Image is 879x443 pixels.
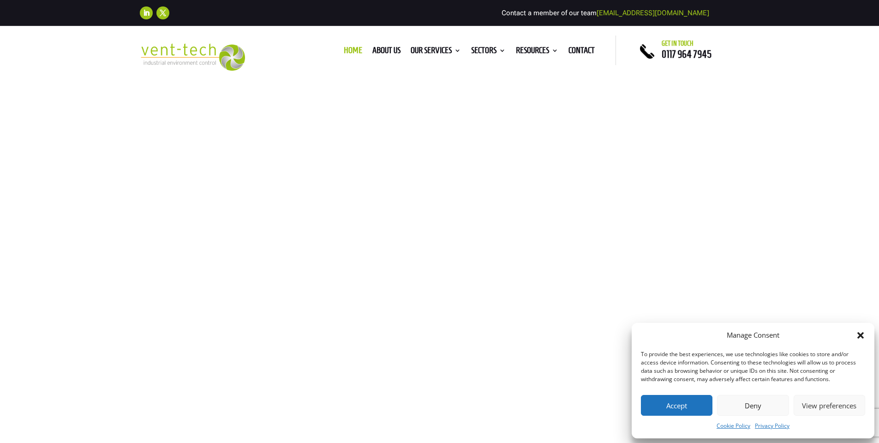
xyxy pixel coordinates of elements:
[662,40,694,47] span: Get in touch
[717,395,789,416] button: Deny
[727,330,779,341] div: Manage Consent
[411,47,461,57] a: Our Services
[156,6,169,19] a: Follow on X
[516,47,558,57] a: Resources
[717,420,750,431] a: Cookie Policy
[794,395,865,416] button: View preferences
[641,395,712,416] button: Accept
[372,47,401,57] a: About us
[755,420,789,431] a: Privacy Policy
[856,331,865,340] div: Close dialog
[344,47,362,57] a: Home
[140,6,153,19] a: Follow on LinkedIn
[502,9,709,17] span: Contact a member of our team
[471,47,506,57] a: Sectors
[662,49,712,60] a: 0117 964 7945
[597,9,709,17] a: [EMAIL_ADDRESS][DOMAIN_NAME]
[140,43,245,71] img: 2023-09-27T08_35_16.549ZVENT-TECH---Clear-background
[568,47,595,57] a: Contact
[641,350,864,383] div: To provide the best experiences, we use technologies like cookies to store and/or access device i...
